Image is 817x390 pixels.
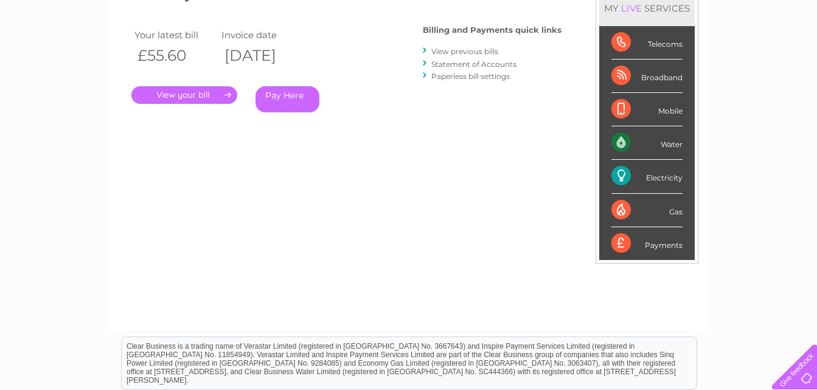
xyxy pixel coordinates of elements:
[611,160,683,193] div: Electricity
[131,27,219,43] td: Your latest bill
[711,52,729,61] a: Blog
[431,60,516,69] a: Statement of Accounts
[588,6,672,21] a: 0333 014 3131
[611,227,683,260] div: Payments
[423,26,561,35] h4: Billing and Payments quick links
[777,52,805,61] a: Log out
[633,52,660,61] a: Energy
[431,72,510,81] a: Paperless bill settings
[131,86,237,104] a: .
[122,7,697,59] div: Clear Business is a trading name of Verastar Limited (registered in [GEOGRAPHIC_DATA] No. 3667643...
[611,26,683,60] div: Telecoms
[619,2,644,14] div: LIVE
[667,52,704,61] a: Telecoms
[611,194,683,227] div: Gas
[218,43,306,68] th: [DATE]
[218,27,306,43] td: Invoice date
[611,60,683,93] div: Broadband
[603,52,626,61] a: Water
[131,43,219,68] th: £55.60
[611,93,683,126] div: Mobile
[736,52,766,61] a: Contact
[611,126,683,160] div: Water
[431,47,498,56] a: View previous bills
[256,86,319,112] a: Pay Here
[29,32,91,69] img: logo.png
